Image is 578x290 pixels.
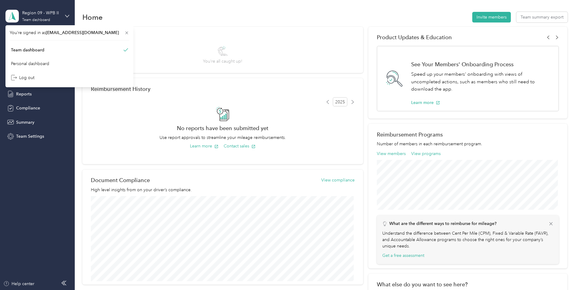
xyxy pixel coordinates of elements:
span: 2025 [333,97,347,106]
h2: Reimbursement Programs [377,131,559,138]
span: Summary [16,119,34,126]
p: High level insights from on your driver’s compliance. [91,187,355,193]
button: Help center [3,281,34,287]
button: Team summary export [516,12,568,22]
div: Team dashboard [22,18,50,22]
div: What else do you want to see here? [377,281,559,288]
span: You’re all caught up! [203,58,242,64]
h1: See Your Members' Onboarding Process [411,61,552,67]
span: Product Updates & Education [377,34,452,40]
button: Get a free assessment [382,252,424,259]
span: Compliance [16,105,40,111]
div: Log out [11,74,34,81]
span: You’re signed in as [10,29,129,36]
span: Team Settings [16,133,44,140]
iframe: Everlance-gr Chat Button Frame [544,256,578,290]
p: Number of members in each reimbursement program. [377,141,559,147]
div: Team dashboard [11,47,44,53]
button: View programs [411,150,441,157]
span: Reports [16,91,32,97]
h2: Document Compliance [91,177,150,183]
p: Speed up your members' onboarding with views of uncompleted actions, such as members who still ne... [411,71,552,93]
button: View members [377,150,406,157]
button: View compliance [321,177,355,183]
h2: No reports have been submitted yet [91,125,355,131]
div: My Tasks [91,34,355,40]
button: Learn more [190,143,218,149]
p: Understand the difference between Cent Per Mile (CPM), Fixed & Variable Rate (FAVR), and Accounta... [382,230,554,249]
button: Learn more [411,99,440,106]
p: What are the different ways to reimburse for mileage? [389,220,497,227]
h2: Reimbursement History [91,86,150,92]
h1: Home [82,14,103,20]
button: Invite members [472,12,511,22]
div: Region 09 - WPB II [22,10,60,16]
span: [EMAIL_ADDRESS][DOMAIN_NAME] [46,30,119,35]
div: Personal dashboard [11,60,49,67]
button: Contact sales [224,143,256,149]
p: Use report approvals to streamline your mileage reimbursements. [91,134,355,141]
